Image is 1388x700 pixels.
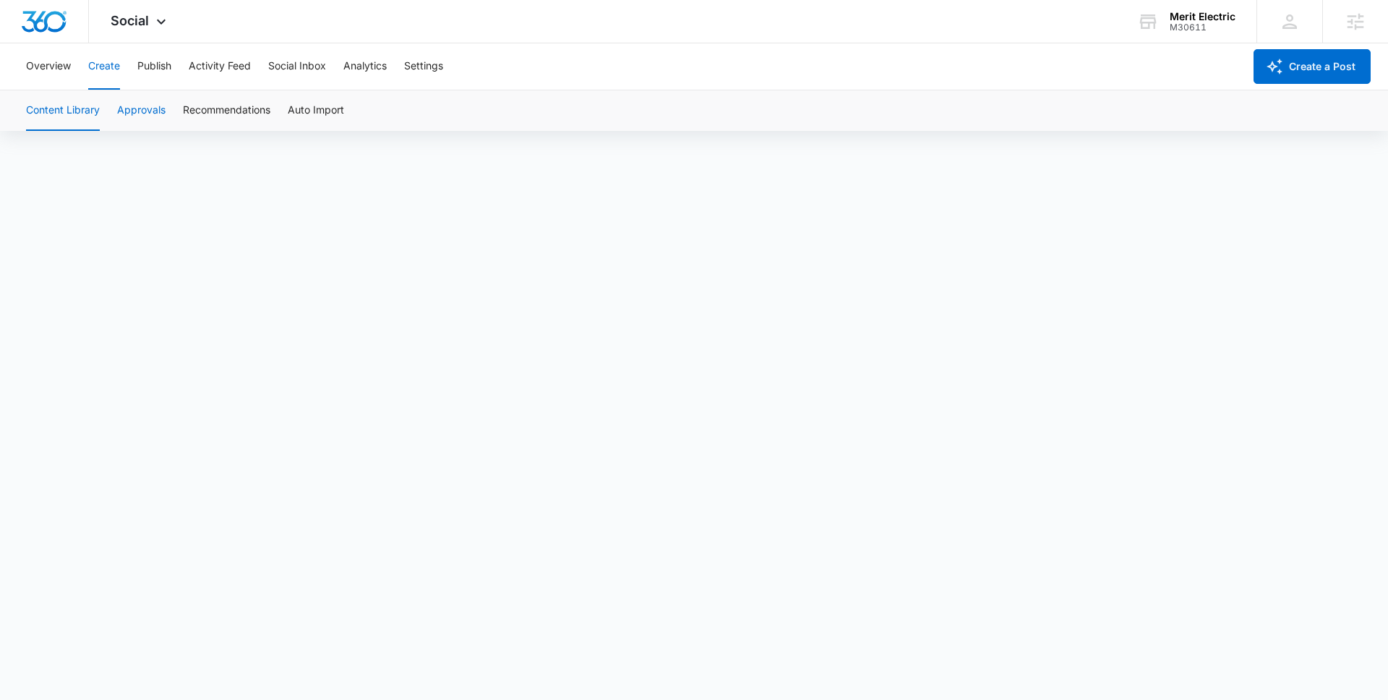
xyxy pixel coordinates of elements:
button: Auto Import [288,90,344,131]
button: Social Inbox [268,43,326,90]
span: Social [111,13,149,28]
div: account name [1170,11,1235,22]
button: Create [88,43,120,90]
button: Analytics [343,43,387,90]
button: Activity Feed [189,43,251,90]
div: account id [1170,22,1235,33]
button: Create a Post [1254,49,1371,84]
button: Approvals [117,90,166,131]
button: Overview [26,43,71,90]
button: Publish [137,43,171,90]
button: Content Library [26,90,100,131]
button: Recommendations [183,90,270,131]
button: Settings [404,43,443,90]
